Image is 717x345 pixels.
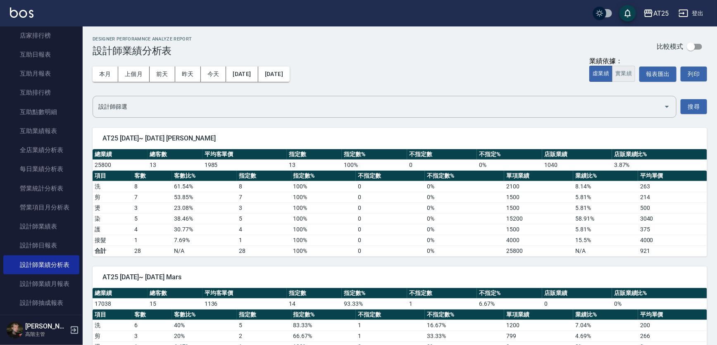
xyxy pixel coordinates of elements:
[287,159,342,170] td: 13
[237,224,291,235] td: 4
[148,298,202,309] td: 15
[291,235,356,245] td: 100 %
[356,235,425,245] td: 0
[612,149,707,160] th: 店販業績比%
[237,171,291,181] th: 指定數
[291,309,356,320] th: 指定數%
[3,312,79,331] a: 設計師排行榜
[148,149,202,160] th: 總客數
[573,171,638,181] th: 業績比%
[504,213,573,224] td: 15200
[638,192,707,202] td: 214
[639,67,677,82] button: 報表匯出
[237,309,291,320] th: 指定數
[657,42,683,51] p: 比較模式
[93,159,148,170] td: 25800
[25,331,67,338] p: 高階主管
[237,202,291,213] td: 3
[150,67,175,82] button: 前天
[96,100,660,114] input: 選擇設計師
[3,217,79,236] a: 設計師業績表
[356,224,425,235] td: 0
[3,179,79,198] a: 營業統計分析表
[172,171,237,181] th: 客數比%
[202,298,287,309] td: 1136
[425,171,504,181] th: 不指定數%
[93,331,132,341] td: 剪
[612,159,707,170] td: 3.87 %
[202,149,287,160] th: 平均客單價
[172,309,237,320] th: 客數比%
[356,202,425,213] td: 0
[612,66,635,82] button: 實業績
[172,192,237,202] td: 53.85 %
[477,159,542,170] td: 0 %
[504,235,573,245] td: 4000
[291,245,356,256] td: 100%
[291,171,356,181] th: 指定數%
[573,331,638,341] td: 4.69 %
[93,45,192,57] h3: 設計師業績分析表
[93,149,148,160] th: 總業績
[504,192,573,202] td: 1500
[93,192,132,202] td: 剪
[237,235,291,245] td: 1
[477,288,542,299] th: 不指定%
[93,320,132,331] td: 洗
[342,149,407,160] th: 指定數%
[93,288,707,309] table: a dense table
[287,288,342,299] th: 指定數
[638,202,707,213] td: 500
[172,235,237,245] td: 7.69 %
[504,309,573,320] th: 單項業績
[132,309,172,320] th: 客數
[287,298,342,309] td: 14
[425,309,504,320] th: 不指定數%
[342,159,407,170] td: 100 %
[93,235,132,245] td: 接髮
[356,192,425,202] td: 0
[638,213,707,224] td: 3040
[638,171,707,181] th: 平均單價
[291,202,356,213] td: 100 %
[425,213,504,224] td: 0 %
[573,309,638,320] th: 業績比%
[675,6,707,21] button: 登出
[7,322,23,338] img: Person
[612,288,707,299] th: 店販業績比%
[10,7,33,18] img: Logo
[573,192,638,202] td: 5.81 %
[504,224,573,235] td: 1500
[25,322,67,331] h5: [PERSON_NAME]
[640,5,672,22] button: AT25
[132,213,172,224] td: 5
[638,320,707,331] td: 200
[172,213,237,224] td: 38.46 %
[573,224,638,235] td: 5.81 %
[3,293,79,312] a: 設計師抽成報表
[132,245,172,256] td: 28
[589,66,612,82] button: 虛業績
[425,181,504,192] td: 0 %
[93,171,707,257] table: a dense table
[237,245,291,256] td: 28
[291,192,356,202] td: 100 %
[425,224,504,235] td: 0 %
[93,171,132,181] th: 項目
[148,288,202,299] th: 總客數
[638,235,707,245] td: 4000
[425,320,504,331] td: 16.67 %
[93,298,148,309] td: 17038
[477,149,542,160] th: 不指定%
[681,99,707,114] button: 搜尋
[425,202,504,213] td: 0 %
[93,224,132,235] td: 護
[237,331,291,341] td: 2
[504,331,573,341] td: 799
[573,213,638,224] td: 58.91 %
[291,213,356,224] td: 100 %
[93,149,707,171] table: a dense table
[132,192,172,202] td: 7
[226,67,258,82] button: [DATE]
[3,159,79,178] a: 每日業績分析表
